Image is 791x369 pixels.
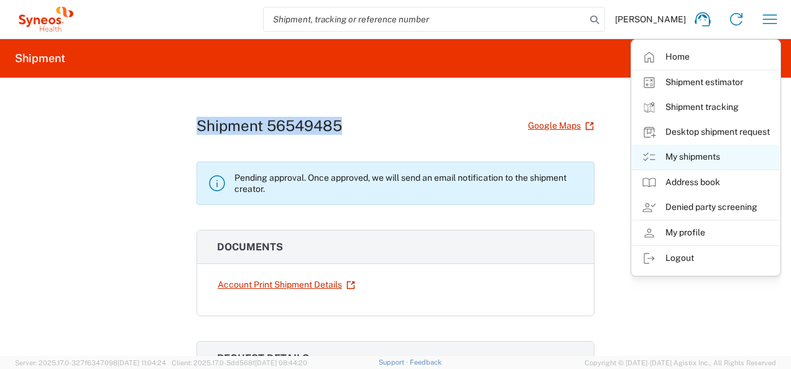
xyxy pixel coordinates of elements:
[527,115,594,137] a: Google Maps
[118,359,166,367] span: [DATE] 11:04:24
[15,51,65,66] h2: Shipment
[197,117,342,135] h1: Shipment 56549485
[585,357,776,368] span: Copyright © [DATE]-[DATE] Agistix Inc., All Rights Reserved
[632,95,780,120] a: Shipment tracking
[632,45,780,70] a: Home
[264,7,586,31] input: Shipment, tracking or reference number
[632,246,780,271] a: Logout
[217,352,309,364] span: Request details
[217,241,283,253] span: Documents
[15,359,166,367] span: Server: 2025.17.0-327f6347098
[217,274,356,296] a: Account Print Shipment Details
[632,145,780,170] a: My shipments
[632,221,780,245] a: My profile
[255,359,307,367] span: [DATE] 08:44:20
[172,359,307,367] span: Client: 2025.17.0-5dd568f
[632,120,780,145] a: Desktop shipment request
[632,195,780,220] a: Denied party screening
[632,70,780,95] a: Shipment estimator
[632,170,780,195] a: Address book
[615,14,686,25] span: [PERSON_NAME]
[410,358,442,366] a: Feedback
[379,358,410,366] a: Support
[234,172,584,194] p: Pending approval. Once approved, we will send an email notification to the shipment creator.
